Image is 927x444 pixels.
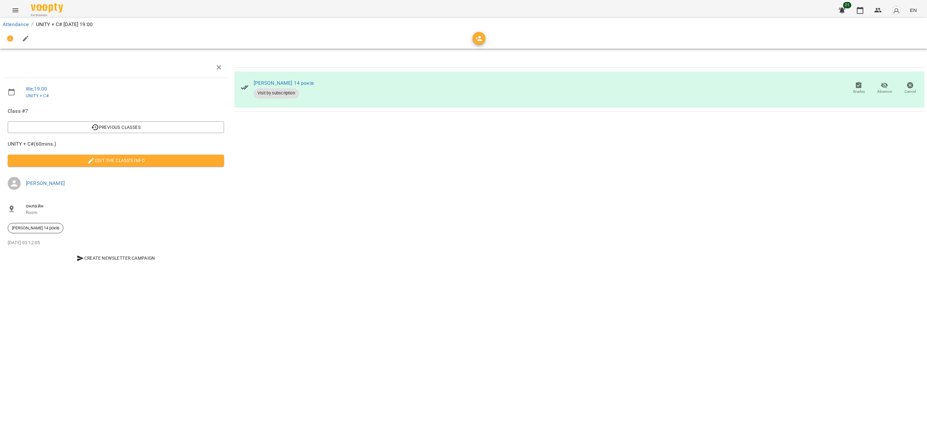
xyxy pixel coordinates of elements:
button: Previous Classes [8,121,224,133]
nav: breadcrumb [3,21,924,28]
button: Absence [872,79,897,97]
img: avatar_s.png [892,6,901,15]
span: Visit by subscription [254,90,299,96]
a: [PERSON_NAME] 14 років [254,80,314,86]
span: Class #7 [8,107,224,115]
button: Menu [8,3,23,18]
span: Grades [853,89,865,94]
a: UNITY + C# [26,93,49,98]
div: [PERSON_NAME] 14 років [8,223,63,233]
span: 21 [843,2,851,8]
span: Create Newsletter Campaign [10,254,221,262]
button: Edit the class's Info [8,155,224,166]
a: Attendance [3,21,29,27]
a: We , 19:00 [26,86,47,92]
li: / [31,21,33,28]
span: EN [910,7,917,14]
p: [DATE] 03:12:05 [8,240,224,246]
button: Create Newsletter Campaign [8,252,224,264]
span: For Business [31,13,63,17]
button: EN [907,4,919,16]
span: UNITY + C# ( 60 mins. ) [8,140,224,148]
span: Previous Classes [13,123,219,131]
span: Cancel [904,89,916,94]
p: UNITY + C# [DATE] 19:00 [36,21,93,28]
p: Room [26,209,224,216]
span: Absence [877,89,892,94]
span: Edit the class's Info [13,157,219,164]
img: Voopty Logo [31,3,63,13]
span: онлайн [26,202,224,210]
span: [PERSON_NAME] 14 років [8,225,63,231]
a: [PERSON_NAME] [26,180,65,186]
button: Grades [846,79,872,97]
button: Cancel [897,79,923,97]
